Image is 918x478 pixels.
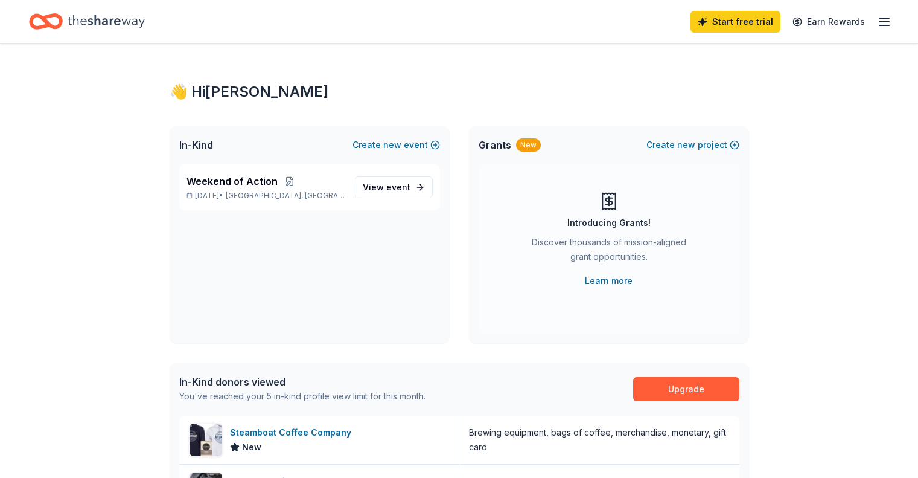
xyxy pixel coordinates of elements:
a: Learn more [585,274,633,288]
span: Grants [479,138,511,152]
button: Createnewevent [352,138,440,152]
span: event [386,182,410,192]
div: You've reached your 5 in-kind profile view limit for this month. [179,389,426,404]
span: New [242,440,261,454]
div: Discover thousands of mission-aligned grant opportunities. [527,235,691,269]
span: new [383,138,401,152]
span: [GEOGRAPHIC_DATA], [GEOGRAPHIC_DATA] [226,191,345,201]
div: Introducing Grants! [567,216,651,230]
div: In-Kind donors viewed [179,375,426,389]
a: View event [355,176,433,198]
span: Weekend of Action [186,174,278,189]
span: In-Kind [179,138,213,152]
span: View [363,180,410,195]
button: Createnewproject [646,138,739,152]
a: Upgrade [633,377,739,401]
a: Start free trial [690,11,780,33]
div: Steamboat Coffee Company [230,425,356,440]
div: 👋 Hi [PERSON_NAME] [170,82,749,102]
div: Brewing equipment, bags of coffee, merchandise, monetary, gift card [469,425,730,454]
div: New [516,138,541,152]
span: new [677,138,695,152]
img: Image for Steamboat Coffee Company [190,424,222,456]
a: Home [29,7,145,36]
a: Earn Rewards [785,11,872,33]
p: [DATE] • [186,191,345,201]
